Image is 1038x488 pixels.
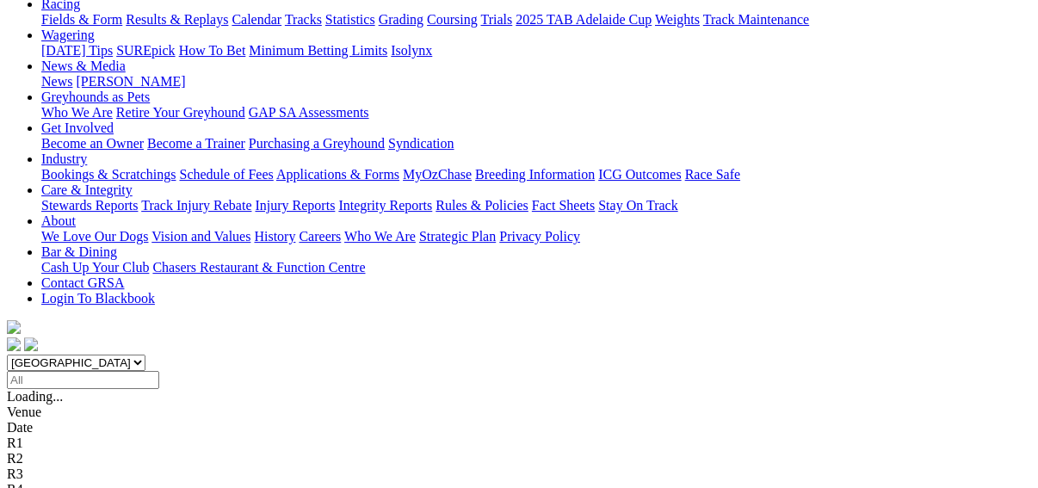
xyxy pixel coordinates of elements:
div: News & Media [41,74,1031,90]
div: About [41,229,1031,244]
div: R3 [7,466,1031,482]
a: Rules & Policies [436,198,528,213]
a: Retire Your Greyhound [116,105,245,120]
div: Industry [41,167,1031,182]
a: Syndication [388,136,454,151]
a: Contact GRSA [41,275,124,290]
a: Bar & Dining [41,244,117,259]
img: twitter.svg [24,337,38,351]
a: History [254,229,295,244]
img: facebook.svg [7,337,21,351]
a: Greyhounds as Pets [41,90,150,104]
a: Purchasing a Greyhound [249,136,385,151]
a: Who We Are [344,229,416,244]
div: Care & Integrity [41,198,1031,213]
a: News [41,74,72,89]
a: Calendar [232,12,281,27]
a: Cash Up Your Club [41,260,149,275]
a: Industry [41,151,87,166]
a: Wagering [41,28,95,42]
a: Stay On Track [598,198,677,213]
a: Become a Trainer [147,136,245,151]
a: Track Maintenance [703,12,809,27]
div: Racing [41,12,1031,28]
img: logo-grsa-white.png [7,320,21,334]
span: Loading... [7,389,63,404]
a: Track Injury Rebate [141,198,251,213]
a: Become an Owner [41,136,144,151]
a: Strategic Plan [419,229,496,244]
a: Minimum Betting Limits [249,43,387,58]
a: Fact Sheets [532,198,595,213]
a: Integrity Reports [338,198,432,213]
a: ICG Outcomes [598,167,681,182]
a: MyOzChase [403,167,472,182]
a: Fields & Form [41,12,122,27]
a: [PERSON_NAME] [76,74,185,89]
div: Wagering [41,43,1031,59]
a: How To Bet [179,43,246,58]
div: Get Involved [41,136,1031,151]
a: Applications & Forms [276,167,399,182]
a: Tracks [285,12,322,27]
div: Date [7,420,1031,435]
a: Breeding Information [475,167,595,182]
a: Statistics [325,12,375,27]
div: Greyhounds as Pets [41,105,1031,120]
a: Vision and Values [151,229,250,244]
a: Results & Replays [126,12,228,27]
a: About [41,213,76,228]
a: News & Media [41,59,126,73]
a: Privacy Policy [499,229,580,244]
a: Injury Reports [255,198,335,213]
a: Schedule of Fees [179,167,273,182]
a: GAP SA Assessments [249,105,369,120]
div: R2 [7,451,1031,466]
a: Bookings & Scratchings [41,167,176,182]
a: SUREpick [116,43,175,58]
a: Trials [480,12,512,27]
a: 2025 TAB Adelaide Cup [516,12,652,27]
a: Login To Blackbook [41,291,155,306]
a: Careers [299,229,341,244]
a: Weights [655,12,700,27]
a: Who We Are [41,105,113,120]
a: Isolynx [391,43,432,58]
a: Get Involved [41,120,114,135]
a: Chasers Restaurant & Function Centre [152,260,365,275]
input: Select date [7,371,159,389]
a: We Love Our Dogs [41,229,148,244]
div: Bar & Dining [41,260,1031,275]
a: Coursing [427,12,478,27]
a: [DATE] Tips [41,43,113,58]
div: R1 [7,435,1031,451]
a: Grading [379,12,423,27]
div: Venue [7,405,1031,420]
a: Care & Integrity [41,182,133,197]
a: Stewards Reports [41,198,138,213]
a: Race Safe [684,167,739,182]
